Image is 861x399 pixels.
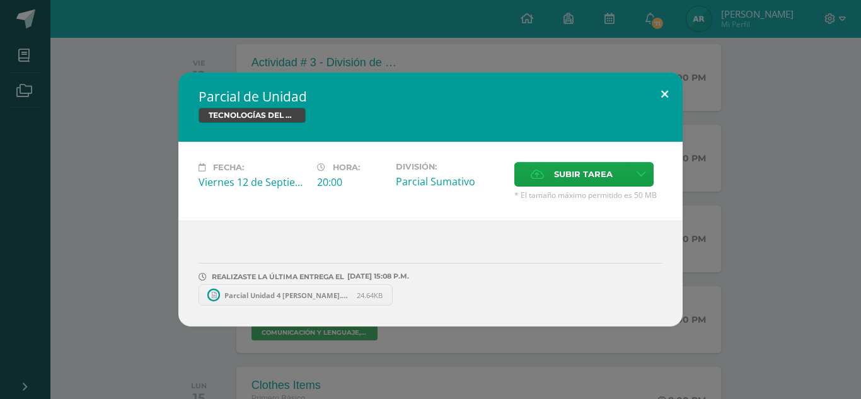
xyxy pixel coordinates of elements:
[344,276,409,277] span: [DATE] 15:08 P.M.
[213,163,244,172] span: Fecha:
[218,291,357,300] span: Parcial Unidad 4 [PERSON_NAME].docx
[357,291,383,300] span: 24.64KB
[317,175,386,189] div: 20:00
[554,163,613,186] span: Subir tarea
[212,272,344,281] span: REALIZASTE LA ÚLTIMA ENTREGA EL
[199,88,662,105] h2: Parcial de Unidad
[647,72,683,115] button: Close (Esc)
[199,108,306,123] span: TECNOLOGÍAS DEL APRENDIZAJE Y LA COMUNICACIÓN
[333,163,360,172] span: Hora:
[514,190,662,200] span: * El tamaño máximo permitido es 50 MB
[199,175,307,189] div: Viernes 12 de Septiembre
[199,284,393,306] a: Parcial Unidad 4 [PERSON_NAME].docx 24.64KB
[396,162,504,171] label: División:
[396,175,504,188] div: Parcial Sumativo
